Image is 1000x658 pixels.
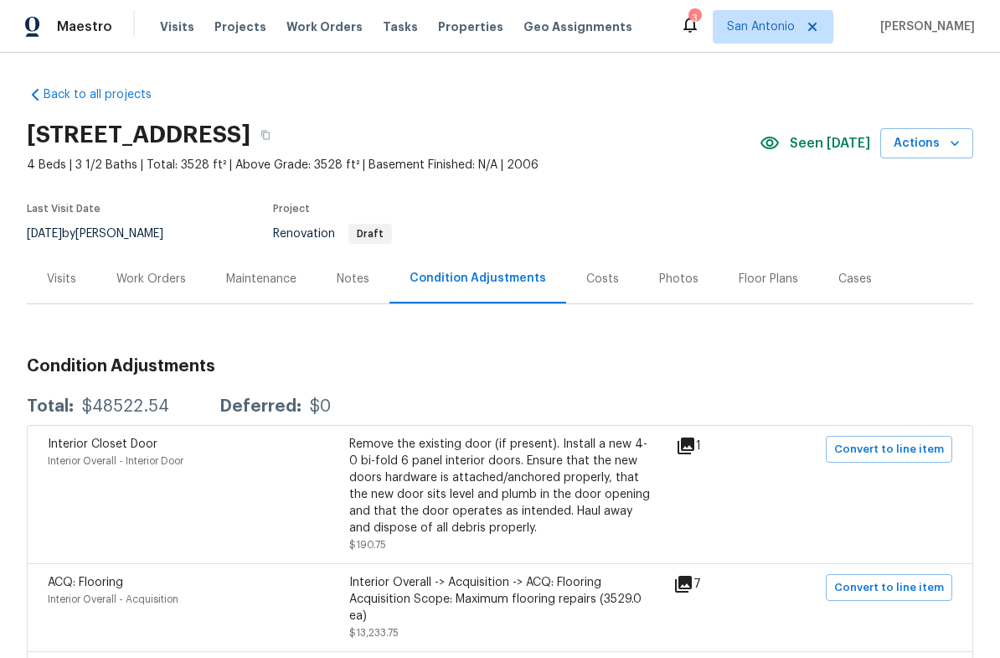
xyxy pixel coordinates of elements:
span: Seen [DATE] [790,135,870,152]
span: Properties [438,18,503,35]
span: [PERSON_NAME] [874,18,975,35]
span: Renovation [273,228,392,240]
span: Maestro [57,18,112,35]
span: Geo Assignments [523,18,632,35]
div: Maintenance [226,271,296,288]
div: by [PERSON_NAME] [27,224,183,244]
div: Deferred: [219,398,302,415]
span: Project [273,204,310,214]
div: Remove the existing door (if present). Install a new 4-0 bi-fold 6 panel interior doors. Ensure t... [349,436,651,536]
span: Interior Overall - Acquisition [48,594,178,604]
div: 3 [688,10,700,27]
span: Tasks [383,21,418,33]
span: Last Visit Date [27,204,101,214]
div: Costs [586,271,619,288]
span: Interior Overall - Interior Door [48,456,183,466]
div: Condition Adjustments [410,270,546,287]
span: $190.75 [349,540,386,550]
span: $13,233.75 [349,628,399,638]
div: Notes [337,271,369,288]
div: Total: [27,398,74,415]
div: 7 [673,574,755,594]
span: [DATE] [27,228,62,240]
span: Projects [214,18,266,35]
span: ACQ: Flooring [48,577,123,588]
div: 1 [676,436,755,456]
h2: [STREET_ADDRESS] [27,127,250,143]
span: Actions [894,133,960,154]
span: 4 Beds | 3 1/2 Baths | Total: 3528 ft² | Above Grade: 3528 ft² | Basement Finished: N/A | 2006 [27,157,760,174]
span: Interior Closet Door [48,438,157,450]
span: Work Orders [286,18,363,35]
div: Floor Plans [739,271,798,288]
span: Draft [350,229,390,239]
span: Convert to line item [834,440,944,459]
button: Convert to line item [826,574,952,601]
button: Copy Address [250,120,281,150]
span: San Antonio [727,18,795,35]
span: Visits [160,18,194,35]
div: Cases [838,271,872,288]
button: Actions [880,128,973,159]
button: Convert to line item [826,436,952,463]
div: $0 [310,398,331,415]
div: Photos [659,271,698,288]
div: Work Orders [116,271,186,288]
a: Back to all projects [27,86,188,103]
h3: Condition Adjustments [27,358,973,375]
div: Visits [47,271,76,288]
div: $48522.54 [82,398,169,415]
div: Interior Overall -> Acquisition -> ACQ: Flooring Acquisition Scope: Maximum flooring repairs (352... [349,574,651,624]
span: Convert to line item [834,578,944,598]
